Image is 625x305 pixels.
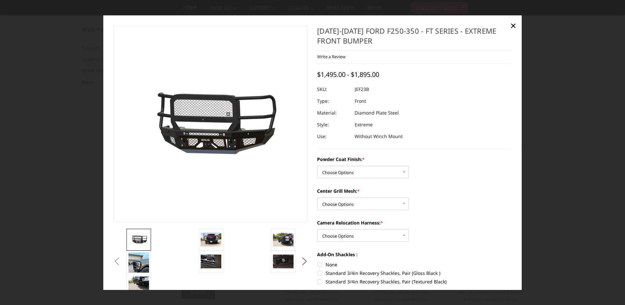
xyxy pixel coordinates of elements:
dd: Extreme [355,119,373,131]
span: × [510,18,516,32]
dd: Front [355,95,366,107]
label: None [317,261,512,268]
dt: SKU: [317,83,350,95]
h1: [DATE]-[DATE] Ford F250-350 - FT Series - Extreme Front Bumper [317,26,512,50]
dd: JEF23B [355,83,369,95]
label: Standard 3/4in Recovery Shackles, Pair (Textured Black) [317,278,512,285]
dd: Diamond Plate Steel [355,107,399,119]
img: 2023-2026 Ford F250-350 - FT Series - Extreme Front Bumper [128,235,149,244]
button: Previous [112,257,122,266]
dt: Style: [317,119,350,131]
dt: Material: [317,107,350,119]
dd: Without Winch Mount [355,131,403,142]
img: 2023-2026 Ford F250-350 - FT Series - Extreme Front Bumper [273,233,294,246]
button: Next [300,257,310,266]
img: 2023-2026 Ford F250-350 - FT Series - Extreme Front Bumper [128,277,149,290]
a: Write a Review [317,54,346,60]
dt: Type: [317,95,350,107]
label: Powder Coat Finish: [317,156,512,163]
label: Add-On Shackles : [317,251,512,258]
img: 2023-2026 Ford F250-350 - FT Series - Extreme Front Bumper [128,252,149,280]
label: Standard 3/4in Recovery Shackles, Pair (Gloss Black ) [317,270,512,277]
a: 2023-2026 Ford F250-350 - FT Series - Extreme Front Bumper [114,26,308,222]
img: 2023-2026 Ford F250-350 - FT Series - Extreme Front Bumper [201,233,221,246]
span: $1,495.00 - $1,895.00 [317,70,379,79]
img: 2023-2026 Ford F250-350 - FT Series - Extreme Front Bumper [201,255,221,268]
img: 2023-2026 Ford F250-350 - FT Series - Extreme Front Bumper [273,255,294,268]
dt: Use: [317,131,350,142]
label: Center Grill Mesh: [317,188,512,194]
iframe: Chat Widget [592,274,625,305]
a: Close [508,20,518,30]
label: Camera Relocation Harness: [317,219,512,226]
